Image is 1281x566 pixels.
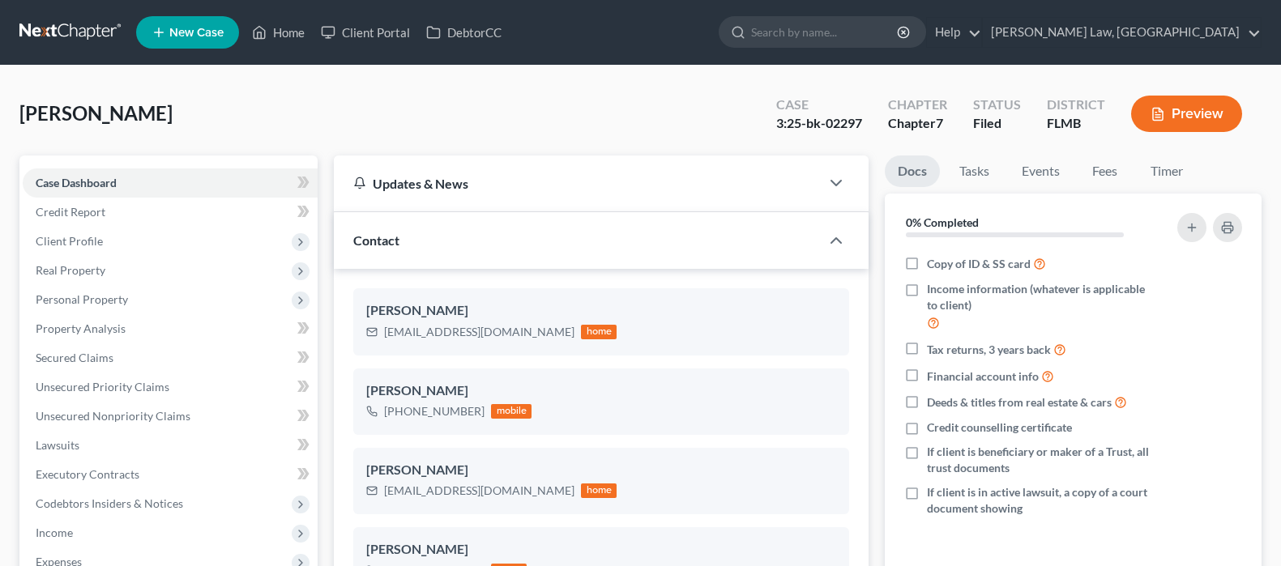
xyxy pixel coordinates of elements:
a: Lawsuits [23,431,318,460]
span: Income information (whatever is applicable to client) [927,281,1154,313]
div: home [581,325,617,339]
span: If client is beneficiary or maker of a Trust, all trust documents [927,444,1154,476]
a: Timer [1138,155,1196,187]
a: Executory Contracts [23,460,318,489]
a: [PERSON_NAME] Law, [GEOGRAPHIC_DATA] [983,18,1261,47]
span: Client Profile [36,234,103,248]
span: Case Dashboard [36,176,117,189]
a: Docs [885,155,940,187]
div: Chapter [888,114,947,133]
a: Unsecured Priority Claims [23,372,318,402]
span: New Case [169,27,224,39]
span: Credit counselling certificate [927,419,1072,436]
strong: 0% Completed [906,215,979,229]
span: Secured Claims [36,351,113,364]
span: Executory Contracts [36,467,139,481]
div: [PERSON_NAME] [366,540,835,560]
a: Case Dashboard [23,168,318,198]
a: Home [244,18,313,47]
span: [PERSON_NAME] [19,101,173,125]
span: Income [36,526,73,539]
span: Deeds & titles from real estate & cars [927,394,1112,411]
a: Help [927,18,981,47]
a: Credit Report [23,198,318,227]
span: Property Analysis [36,321,126,335]
a: DebtorCC [418,18,510,47]
span: Lawsuits [36,438,79,452]
span: Real Property [36,263,105,277]
div: [PERSON_NAME] [366,301,835,321]
div: mobile [491,404,532,419]
div: Filed [973,114,1021,133]
div: District [1047,96,1105,114]
a: Property Analysis [23,314,318,343]
div: FLMB [1047,114,1105,133]
span: Unsecured Nonpriority Claims [36,409,190,423]
span: 7 [936,115,943,130]
span: If client is in active lawsuit, a copy of a court document showing [927,484,1154,517]
a: Secured Claims [23,343,318,372]
div: Case [776,96,862,114]
a: Client Portal [313,18,418,47]
div: [EMAIL_ADDRESS][DOMAIN_NAME] [384,324,574,340]
a: Events [1009,155,1073,187]
div: home [581,483,617,498]
div: [PERSON_NAME] [366,381,835,401]
span: Financial account info [927,368,1039,385]
a: Fees [1079,155,1131,187]
span: Personal Property [36,292,128,306]
a: Unsecured Nonpriority Claims [23,402,318,431]
span: Copy of ID & SS card [927,256,1031,272]
div: [PHONE_NUMBER] [384,403,485,419]
input: Search by name... [751,17,899,47]
div: [PERSON_NAME] [366,461,835,480]
div: Chapter [888,96,947,114]
span: Tax returns, 3 years back [927,342,1051,358]
span: Credit Report [36,205,105,219]
div: Status [973,96,1021,114]
button: Preview [1131,96,1242,132]
div: Updates & News [353,175,800,192]
span: Unsecured Priority Claims [36,380,169,394]
div: 3:25-bk-02297 [776,114,862,133]
a: Tasks [946,155,1002,187]
span: Codebtors Insiders & Notices [36,496,183,510]
span: Contact [353,232,399,248]
div: [EMAIL_ADDRESS][DOMAIN_NAME] [384,483,574,499]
